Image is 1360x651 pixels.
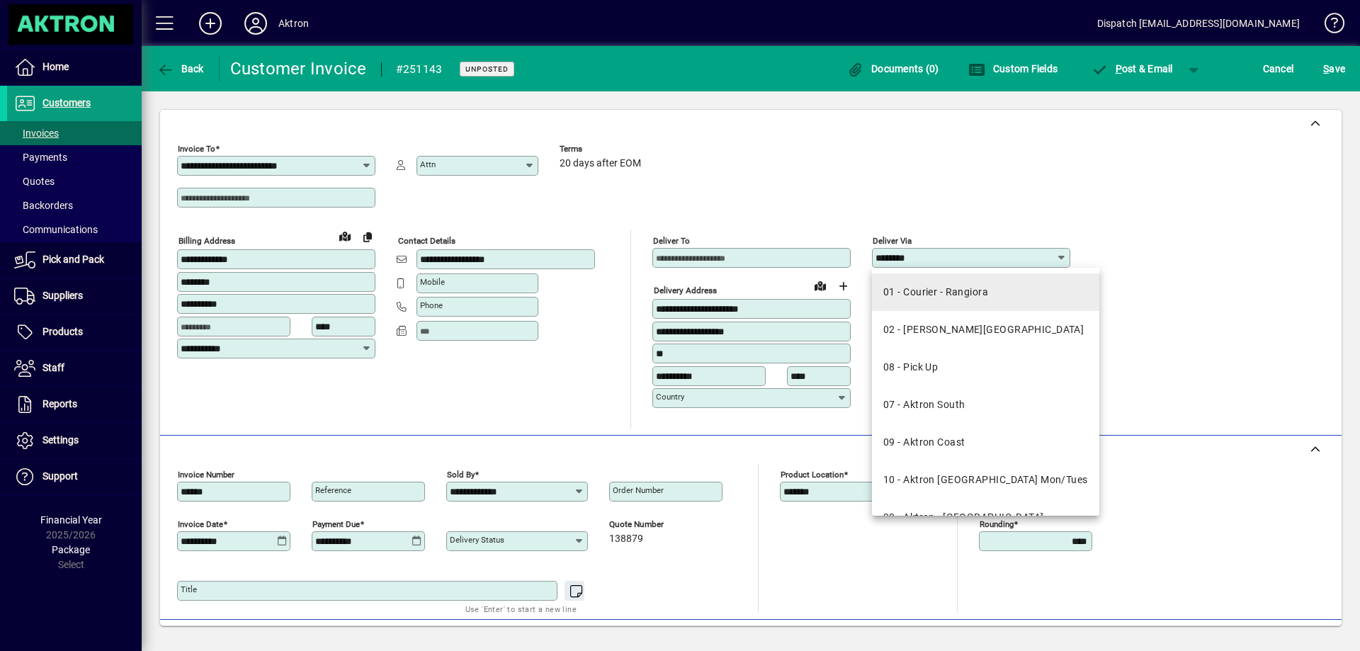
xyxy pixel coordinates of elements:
a: Products [7,315,142,350]
span: S [1323,63,1329,74]
span: Terms [560,145,645,154]
span: Quotes [14,176,55,187]
div: 08 - Pick Up [883,360,938,375]
mat-option: 20 - Aktron - Auckland [872,499,1099,536]
a: Reports [7,387,142,422]
span: Package [52,544,90,555]
a: Quotes [7,169,142,193]
a: Pick and Pack [7,242,142,278]
div: #251143 [396,58,443,81]
button: Save [1320,56,1349,81]
mat-label: Payment due [312,519,360,529]
mat-label: Order number [613,485,664,495]
div: 07 - Aktron South [883,397,965,412]
span: Cancel [1263,57,1294,80]
mat-label: Invoice date [178,519,223,529]
a: Home [7,50,142,85]
div: 02 - [PERSON_NAME][GEOGRAPHIC_DATA] [883,322,1084,337]
span: Suppliers [42,290,83,301]
div: 10 - Aktron [GEOGRAPHIC_DATA] Mon/Tues [883,472,1088,487]
a: Communications [7,217,142,242]
mat-hint: Use 'Enter' to start a new line [465,601,577,617]
span: Products [42,326,83,337]
div: Customer Invoice [230,57,367,80]
span: Unposted [465,64,509,74]
button: Documents (0) [844,56,943,81]
mat-option: 02 - Courier - Hamilton [872,311,1099,349]
mat-label: Deliver To [653,236,690,246]
span: Staff [42,362,64,373]
mat-label: Invoice To [178,144,215,154]
span: Communications [14,224,98,235]
span: Backorders [14,200,73,211]
span: Customers [42,97,91,108]
mat-label: Rounding [980,519,1014,529]
span: ave [1323,57,1345,80]
span: 138879 [609,533,643,545]
a: Knowledge Base [1314,3,1342,49]
mat-label: Mobile [420,277,445,287]
mat-option: 09 - Aktron Coast [872,424,1099,461]
mat-label: Sold by [447,470,475,480]
a: Staff [7,351,142,386]
a: Support [7,459,142,494]
span: Invoices [14,128,59,139]
div: 09 - Aktron Coast [883,435,965,450]
span: ost & Email [1091,63,1173,74]
span: Documents (0) [847,63,939,74]
a: Settings [7,423,142,458]
mat-label: Delivery status [450,535,504,545]
a: Invoices [7,121,142,145]
div: 20 - Aktron - [GEOGRAPHIC_DATA] [883,510,1044,525]
span: P [1116,63,1122,74]
span: Support [42,470,78,482]
mat-option: 07 - Aktron South [872,386,1099,424]
button: Copy to Delivery address [356,225,379,248]
mat-label: Title [181,584,197,594]
span: Reports [42,398,77,409]
a: View on map [334,225,356,247]
mat-label: Deliver via [873,236,912,246]
button: Choose address [832,275,854,298]
a: Payments [7,145,142,169]
mat-label: Product location [781,470,844,480]
span: Custom Fields [968,63,1058,74]
div: Dispatch [EMAIL_ADDRESS][DOMAIN_NAME] [1097,12,1300,35]
button: Custom Fields [965,56,1061,81]
span: Home [42,61,69,72]
mat-label: Attn [420,159,436,169]
div: Aktron [278,12,309,35]
span: Quote number [609,520,694,529]
mat-option: 08 - Pick Up [872,349,1099,386]
button: Profile [233,11,278,36]
mat-label: Reference [315,485,351,495]
mat-option: 01 - Courier - Rangiora [872,273,1099,311]
mat-label: Country [656,392,684,402]
span: Settings [42,434,79,446]
button: Post & Email [1084,56,1180,81]
span: Back [157,63,204,74]
a: Suppliers [7,278,142,314]
div: 01 - Courier - Rangiora [883,285,988,300]
span: 20 days after EOM [560,158,641,169]
a: View on map [809,274,832,297]
mat-label: Invoice number [178,470,234,480]
mat-label: Phone [420,300,443,310]
span: Financial Year [40,514,102,526]
mat-option: 10 - Aktron North Island Mon/Tues [872,461,1099,499]
span: Pick and Pack [42,254,104,265]
span: Payments [14,152,67,163]
a: Backorders [7,193,142,217]
button: Back [153,56,208,81]
app-page-header-button: Back [142,56,220,81]
button: Add [188,11,233,36]
button: Cancel [1259,56,1298,81]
